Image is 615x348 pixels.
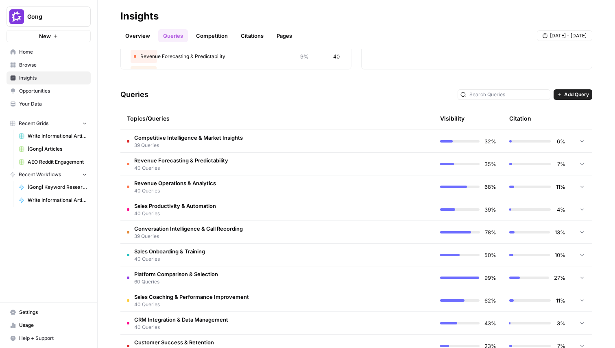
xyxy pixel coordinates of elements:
[7,71,91,84] a: Insights
[134,134,243,142] span: Competitive Intelligence & Market Insights
[7,58,91,71] a: Browse
[120,10,159,23] div: Insights
[19,87,87,95] span: Opportunities
[134,338,214,346] span: Customer Success & Retention
[15,194,91,207] a: Write Informational Article Body
[7,332,91,345] button: Help + Support
[28,132,87,140] span: Write Informational Articles
[9,9,24,24] img: Gong Logo
[134,255,205,263] span: 40 Queries
[484,160,496,168] span: 35%
[134,316,228,324] span: CRM Integration & Data Management
[556,137,565,145] span: 6%
[485,228,496,236] span: 78%
[134,225,243,233] span: Conversation Intelligence & Call Recording
[28,158,87,166] span: AEO Reddit Engagement
[19,120,48,127] span: Recent Grids
[19,61,87,69] span: Browse
[556,160,565,168] span: 7%
[120,89,148,100] h3: Queries
[27,13,76,21] span: Gong
[15,181,91,194] a: [Gong] Keyword Research
[440,115,465,123] div: Visibility
[7,169,91,181] button: Recent Workflows
[484,205,496,214] span: 39%
[19,171,61,178] span: Recent Workflows
[134,142,243,149] span: 39 Queries
[19,335,87,342] span: Help + Support
[564,91,589,98] span: Add Query
[556,319,565,327] span: 3%
[7,84,91,97] a: Opportunities
[134,187,216,195] span: 40 Queries
[7,97,91,110] a: Your Data
[484,183,496,191] span: 68%
[15,143,91,156] a: [Gong] Articles
[7,306,91,319] a: Settings
[556,183,565,191] span: 11%
[28,197,87,204] span: Write Informational Article Body
[7,30,91,42] button: New
[509,107,531,130] div: Citation
[134,164,228,172] span: 40 Queries
[19,74,87,82] span: Insights
[19,322,87,329] span: Usage
[134,324,228,331] span: 40 Queries
[555,228,565,236] span: 13%
[554,89,592,100] button: Add Query
[15,130,91,143] a: Write Informational Articles
[333,69,340,77] span: 39
[556,205,565,214] span: 4%
[550,32,587,39] span: [DATE] - [DATE]
[127,107,358,130] div: Topics/Queries
[191,29,233,42] a: Competition
[469,91,547,99] input: Search Queries
[134,210,216,217] span: 40 Queries
[484,319,496,327] span: 43%
[484,137,496,145] span: 32%
[300,69,309,77] span: 9%
[120,29,155,42] a: Overview
[7,6,91,27] button: Workspace: Gong
[7,117,91,130] button: Recent Grids
[158,29,188,42] a: Queries
[134,247,205,255] span: Sales Onboarding & Training
[134,278,218,285] span: 60 Queries
[15,156,91,169] a: AEO Reddit Engagement
[556,296,565,305] span: 11%
[333,52,340,61] span: 40
[19,309,87,316] span: Settings
[484,251,496,259] span: 50%
[7,45,91,58] a: Home
[300,52,309,61] span: 9%
[19,48,87,56] span: Home
[484,274,496,282] span: 99%
[134,179,216,187] span: Revenue Operations & Analytics
[131,66,341,79] div: Conversation Intelligence & Call Recording
[272,29,297,42] a: Pages
[28,184,87,191] span: [Gong] Keyword Research
[134,270,218,278] span: Platform Comparison & Selection
[19,100,87,108] span: Your Data
[134,301,249,308] span: 40 Queries
[484,296,496,305] span: 62%
[555,251,565,259] span: 10%
[134,156,228,164] span: Revenue Forecasting & Predictability
[131,50,341,63] div: Revenue Forecasting & Predictability
[236,29,268,42] a: Citations
[537,30,592,41] button: [DATE] - [DATE]
[554,274,565,282] span: 27%
[134,293,249,301] span: Sales Coaching & Performance Improvement
[28,145,87,153] span: [Gong] Articles
[39,32,51,40] span: New
[134,233,243,240] span: 39 Queries
[134,202,216,210] span: Sales Productivity & Automation
[7,319,91,332] a: Usage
